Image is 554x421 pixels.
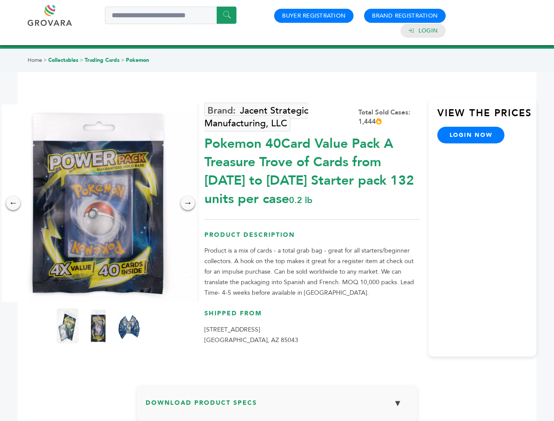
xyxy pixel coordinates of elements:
a: Brand Registration [372,12,438,20]
span: > [80,57,83,64]
div: → [181,196,195,210]
h3: Download Product Specs [146,394,409,419]
div: ← [6,196,20,210]
a: login now [437,127,505,143]
h3: Shipped From [204,309,420,325]
p: Product is a mix of cards - a total grab bag - great for all starters/beginner collectors. A hook... [204,246,420,298]
p: [STREET_ADDRESS] [GEOGRAPHIC_DATA], AZ 85043 [204,325,420,346]
button: ▼ [387,394,409,413]
a: Jacent Strategic Manufacturing, LLC [204,103,308,132]
a: Trading Cards [85,57,120,64]
div: Total Sold Cases: 1,444 [358,108,420,126]
a: Buyer Registration [282,12,346,20]
img: Pokemon 40-Card Value Pack – A Treasure Trove of Cards from 1996 to 2024 - Starter pack! 132 unit... [87,308,109,343]
a: Login [418,27,438,35]
span: > [43,57,47,64]
h3: Product Description [204,231,420,246]
span: > [121,57,125,64]
a: Collectables [48,57,79,64]
input: Search a product or brand... [105,7,236,24]
a: Home [28,57,42,64]
div: Pokemon 40Card Value Pack A Treasure Trove of Cards from [DATE] to [DATE] Starter pack 132 units ... [204,130,420,208]
img: Pokemon 40-Card Value Pack – A Treasure Trove of Cards from 1996 to 2024 - Starter pack! 132 unit... [118,308,140,343]
h3: View the Prices [437,107,536,127]
a: Pokemon [126,57,149,64]
span: 0.2 lb [289,194,312,206]
img: Pokemon 40-Card Value Pack – A Treasure Trove of Cards from 1996 to 2024 - Starter pack! 132 unit... [57,308,79,343]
